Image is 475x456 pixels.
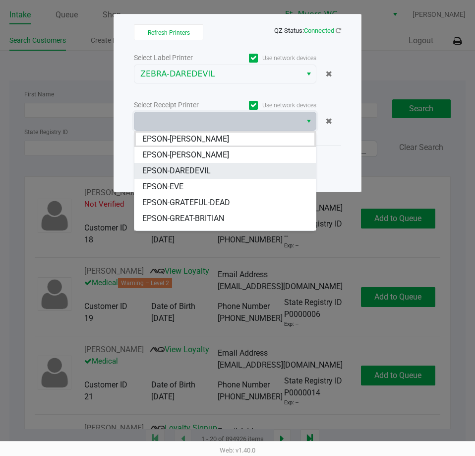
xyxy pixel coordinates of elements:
span: EPSON-[PERSON_NAME] [142,133,229,145]
span: EPSON-DAREDEVIL [142,165,211,177]
span: QZ Status: [274,27,341,34]
span: EPSON-GRATEFUL-DEAD [142,197,230,209]
span: EPSON-EVE [142,181,183,193]
span: EPSON-GREEN-DAY [142,228,211,240]
div: Select Receipt Printer [134,100,225,110]
span: EPSON-[PERSON_NAME] [142,149,229,161]
span: Web: v1.40.0 [220,447,255,454]
button: Select [301,112,316,130]
button: Refresh Printers [134,24,203,40]
label: Use network devices [225,54,316,63]
span: Connected [304,27,334,34]
div: Select Label Printer [134,53,225,63]
span: ZEBRA-DAREDEVIL [140,68,296,80]
button: Select [301,65,316,83]
span: Refresh Printers [148,29,190,36]
span: EPSON-GREAT-BRITIAN [142,213,224,225]
label: Use network devices [225,101,316,110]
